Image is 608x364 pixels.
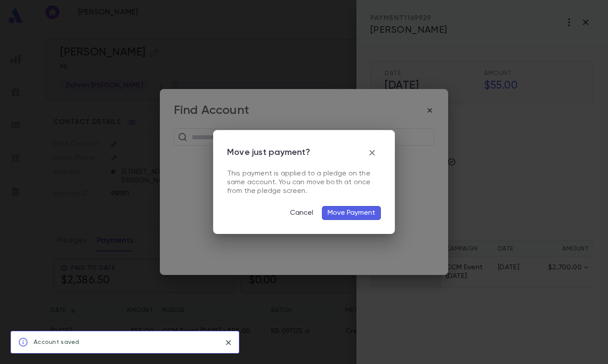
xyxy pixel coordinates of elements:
div: Account saved [34,334,79,350]
p: Move just payment? [227,148,311,158]
button: Move Payment [322,206,381,220]
button: close [221,336,235,350]
div: This payment is applied to a pledge on the same account. You can move both at once from the pledg... [227,169,381,196]
button: Cancel [285,206,318,220]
